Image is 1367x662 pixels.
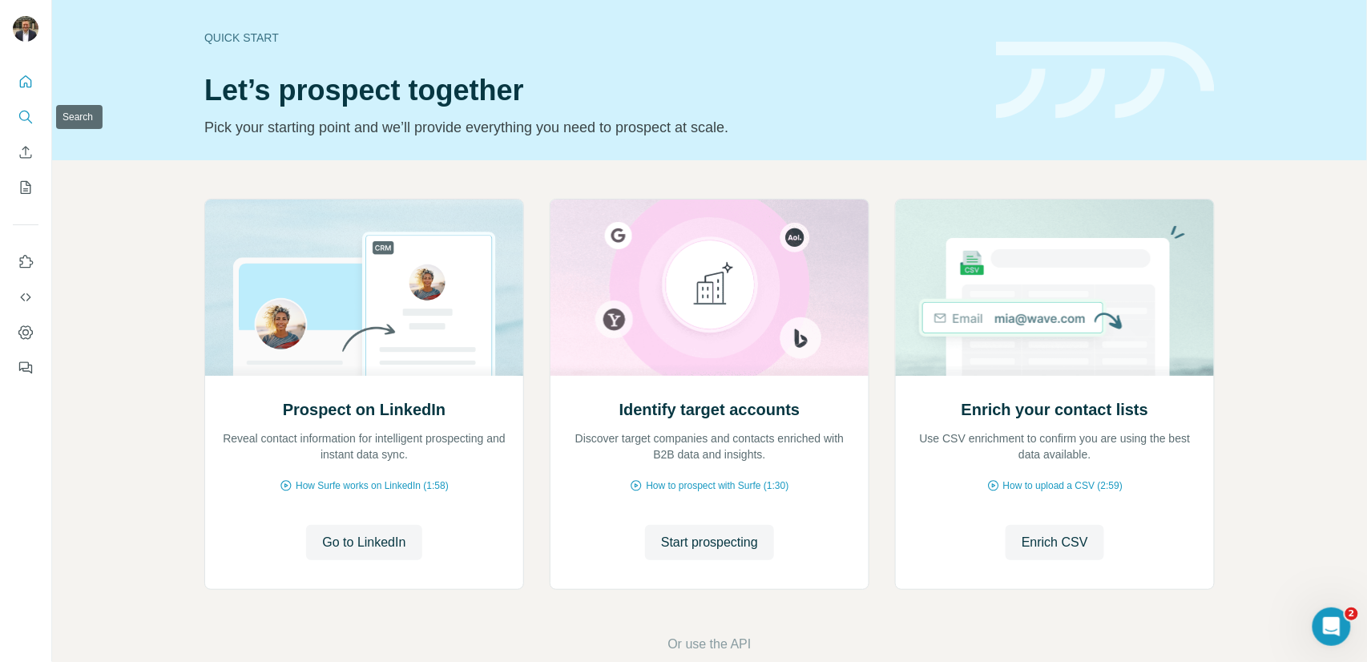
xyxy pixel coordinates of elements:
[13,283,38,312] button: Use Surfe API
[13,353,38,382] button: Feedback
[306,525,421,560] button: Go to LinkedIn
[912,430,1198,462] p: Use CSV enrichment to confirm you are using the best data available.
[221,430,507,462] p: Reveal contact information for intelligent prospecting and instant data sync.
[204,75,977,107] h1: Let’s prospect together
[1022,533,1088,552] span: Enrich CSV
[667,635,751,654] button: Or use the API
[895,200,1215,376] img: Enrich your contact lists
[619,398,800,421] h2: Identify target accounts
[13,67,38,96] button: Quick start
[661,533,758,552] span: Start prospecting
[204,200,524,376] img: Prospect on LinkedIn
[567,430,853,462] p: Discover target companies and contacts enriched with B2B data and insights.
[283,398,446,421] h2: Prospect on LinkedIn
[550,200,869,376] img: Identify target accounts
[996,42,1215,119] img: banner
[13,318,38,347] button: Dashboard
[204,30,977,46] div: Quick start
[13,173,38,202] button: My lists
[962,398,1148,421] h2: Enrich your contact lists
[13,16,38,42] img: Avatar
[1006,525,1104,560] button: Enrich CSV
[13,248,38,277] button: Use Surfe on LinkedIn
[204,116,977,139] p: Pick your starting point and we’ll provide everything you need to prospect at scale.
[1345,608,1358,620] span: 2
[1313,608,1351,646] iframe: Intercom live chat
[322,533,405,552] span: Go to LinkedIn
[296,478,449,493] span: How Surfe works on LinkedIn (1:58)
[13,138,38,167] button: Enrich CSV
[13,103,38,131] button: Search
[1003,478,1123,493] span: How to upload a CSV (2:59)
[645,525,774,560] button: Start prospecting
[646,478,788,493] span: How to prospect with Surfe (1:30)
